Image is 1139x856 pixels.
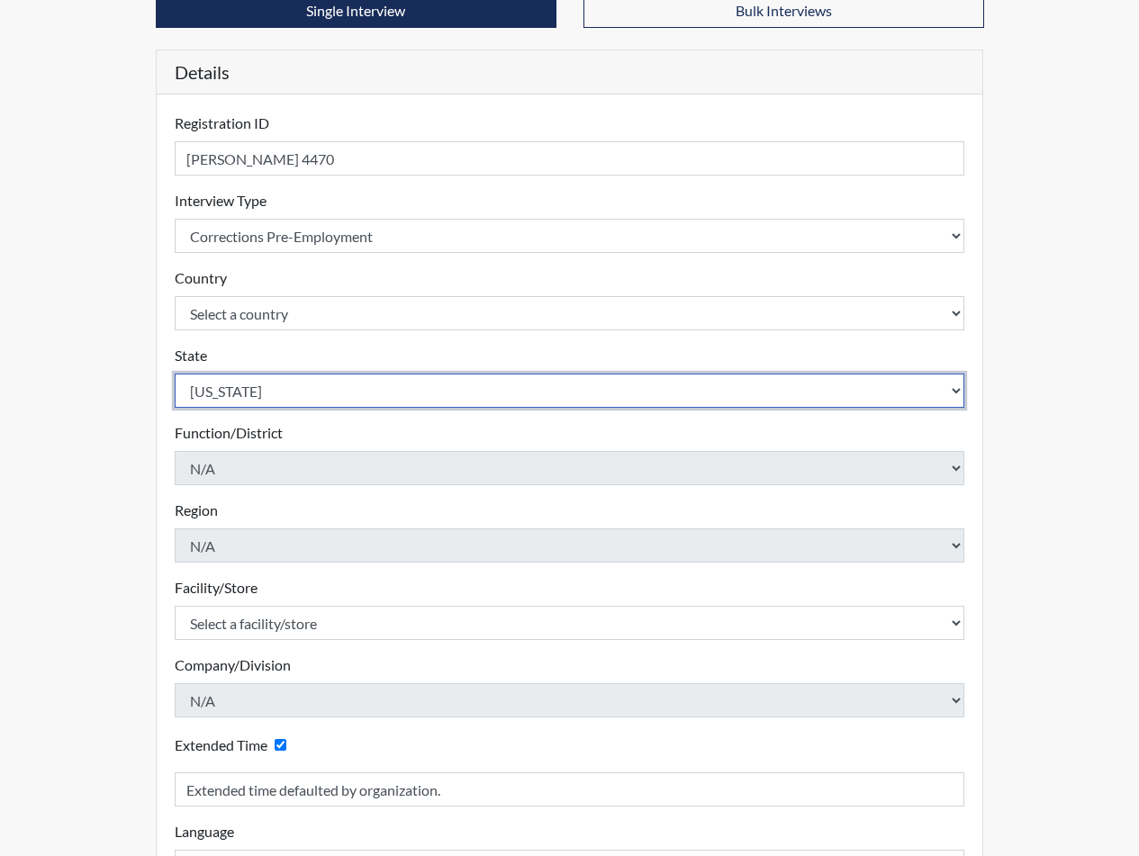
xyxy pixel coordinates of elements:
div: Checking this box will provide the interviewee with an accomodation of extra time to answer each ... [175,732,294,758]
label: State [175,345,207,366]
label: Registration ID [175,113,269,134]
label: Interview Type [175,190,267,212]
label: Company/Division [175,654,291,676]
input: Insert a Registration ID, which needs to be a unique alphanumeric value for each interviewee [175,141,965,176]
h5: Details [157,50,983,95]
label: Country [175,267,227,289]
label: Facility/Store [175,577,258,599]
label: Language [175,821,234,842]
label: Extended Time [175,734,267,756]
label: Function/District [175,422,283,444]
label: Region [175,500,218,521]
input: Reason for Extension [175,772,965,806]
